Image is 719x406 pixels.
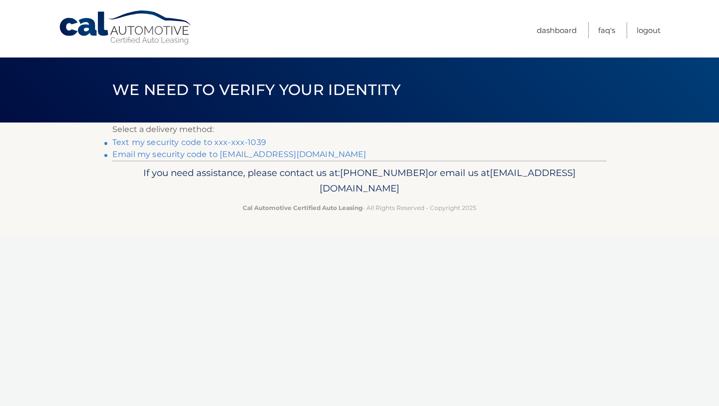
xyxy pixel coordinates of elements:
p: Select a delivery method: [112,122,607,136]
a: Cal Automotive [58,10,193,45]
a: FAQ's [598,22,615,38]
a: Text my security code to xxx-xxx-1039 [112,137,266,147]
a: Logout [637,22,661,38]
a: Dashboard [537,22,577,38]
p: - All Rights Reserved - Copyright 2025 [119,202,600,213]
span: [PHONE_NUMBER] [340,167,428,178]
span: We need to verify your identity [112,80,400,99]
strong: Cal Automotive Certified Auto Leasing [243,204,362,211]
p: If you need assistance, please contact us at: or email us at [119,165,600,197]
a: Email my security code to [EMAIL_ADDRESS][DOMAIN_NAME] [112,149,366,159]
